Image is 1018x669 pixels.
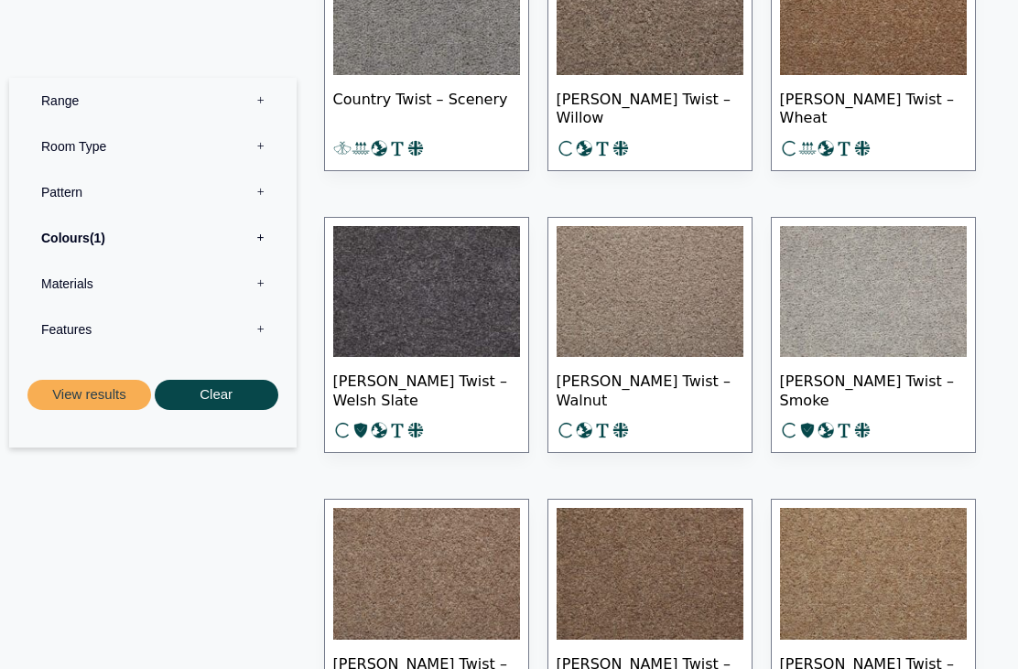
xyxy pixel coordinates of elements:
[780,358,967,422] span: [PERSON_NAME] Twist – Smoke
[324,218,529,455] a: [PERSON_NAME] Twist – Welsh Slate
[90,231,105,245] span: 1
[155,380,278,410] button: Clear
[557,227,743,359] img: Tomkinson Twist - Walnut
[23,215,283,261] label: Colours
[23,169,283,215] label: Pattern
[23,124,283,169] label: Room Type
[780,76,967,140] span: [PERSON_NAME] Twist – Wheat
[547,218,753,455] a: [PERSON_NAME] Twist – Walnut
[771,218,976,455] a: [PERSON_NAME] Twist – Smoke
[333,76,520,140] span: Country Twist – Scenery
[27,380,151,410] button: View results
[557,76,743,140] span: [PERSON_NAME] Twist – Willow
[23,261,283,307] label: Materials
[557,358,743,422] span: [PERSON_NAME] Twist – Walnut
[333,509,520,641] img: Tomkinson Twist - Oak
[333,358,520,422] span: [PERSON_NAME] Twist – Welsh Slate
[23,78,283,124] label: Range
[780,227,967,359] img: Tomkinson Twist Smoke
[333,227,520,359] img: Tomkinson Twist Welsh Slate
[557,509,743,641] img: Tomkinson Twist - Cedar
[23,307,283,352] label: Features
